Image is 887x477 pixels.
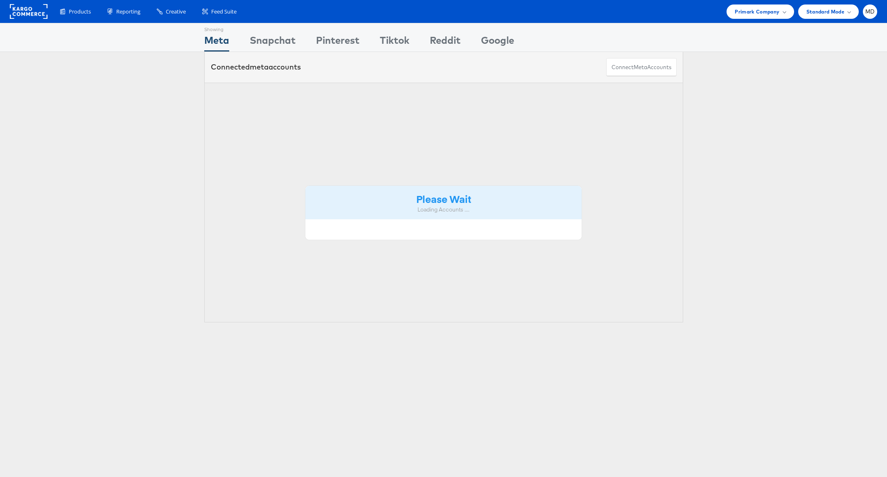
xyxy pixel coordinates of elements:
[634,63,647,71] span: meta
[416,192,471,205] strong: Please Wait
[316,33,359,52] div: Pinterest
[211,62,301,72] div: Connected accounts
[204,23,229,33] div: Showing
[69,8,91,16] span: Products
[606,58,677,76] button: ConnectmetaAccounts
[250,62,269,72] span: meta
[211,8,237,16] span: Feed Suite
[806,7,844,16] span: Standard Mode
[311,206,576,214] div: Loading Accounts ....
[250,33,296,52] div: Snapchat
[735,7,779,16] span: Primark Company
[116,8,140,16] span: Reporting
[204,33,229,52] div: Meta
[166,8,186,16] span: Creative
[481,33,514,52] div: Google
[380,33,409,52] div: Tiktok
[430,33,460,52] div: Reddit
[865,9,875,14] span: MD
